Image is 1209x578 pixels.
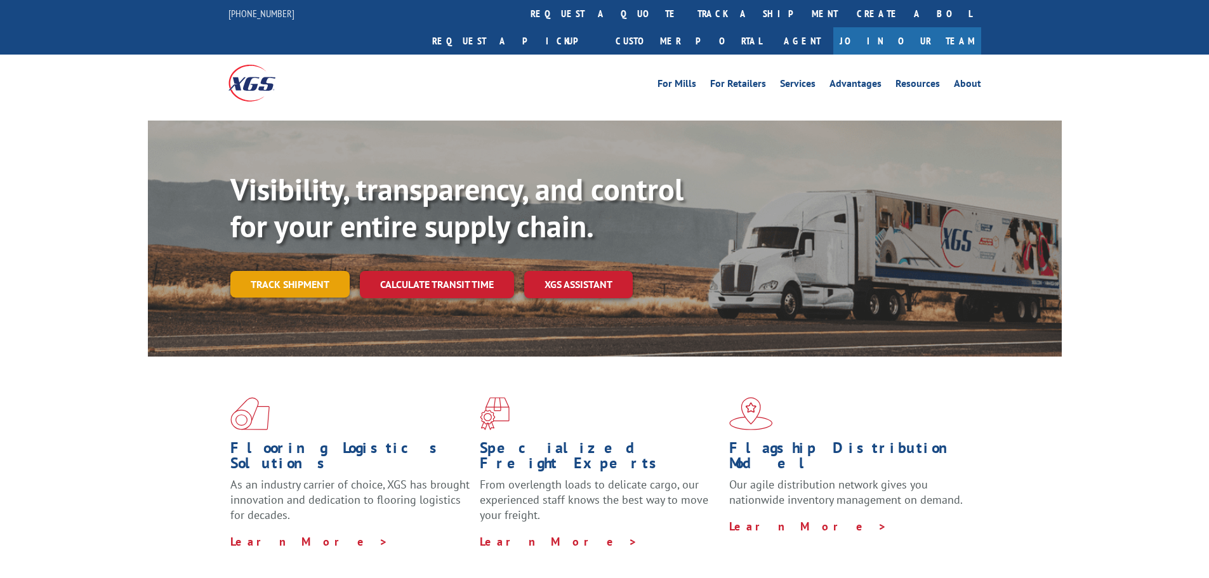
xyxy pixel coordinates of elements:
[771,27,833,55] a: Agent
[729,397,773,430] img: xgs-icon-flagship-distribution-model-red
[657,79,696,93] a: For Mills
[524,271,633,298] a: XGS ASSISTANT
[230,397,270,430] img: xgs-icon-total-supply-chain-intelligence-red
[230,440,470,477] h1: Flooring Logistics Solutions
[829,79,882,93] a: Advantages
[895,79,940,93] a: Resources
[729,440,969,477] h1: Flagship Distribution Model
[729,519,887,534] a: Learn More >
[780,79,816,93] a: Services
[230,271,350,298] a: Track shipment
[480,440,720,477] h1: Specialized Freight Experts
[954,79,981,93] a: About
[606,27,771,55] a: Customer Portal
[710,79,766,93] a: For Retailers
[480,534,638,549] a: Learn More >
[230,169,684,246] b: Visibility, transparency, and control for your entire supply chain.
[729,477,963,507] span: Our agile distribution network gives you nationwide inventory management on demand.
[833,27,981,55] a: Join Our Team
[423,27,606,55] a: Request a pickup
[230,477,470,522] span: As an industry carrier of choice, XGS has brought innovation and dedication to flooring logistics...
[360,271,514,298] a: Calculate transit time
[480,397,510,430] img: xgs-icon-focused-on-flooring-red
[230,534,388,549] a: Learn More >
[480,477,720,534] p: From overlength loads to delicate cargo, our experienced staff knows the best way to move your fr...
[228,7,294,20] a: [PHONE_NUMBER]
